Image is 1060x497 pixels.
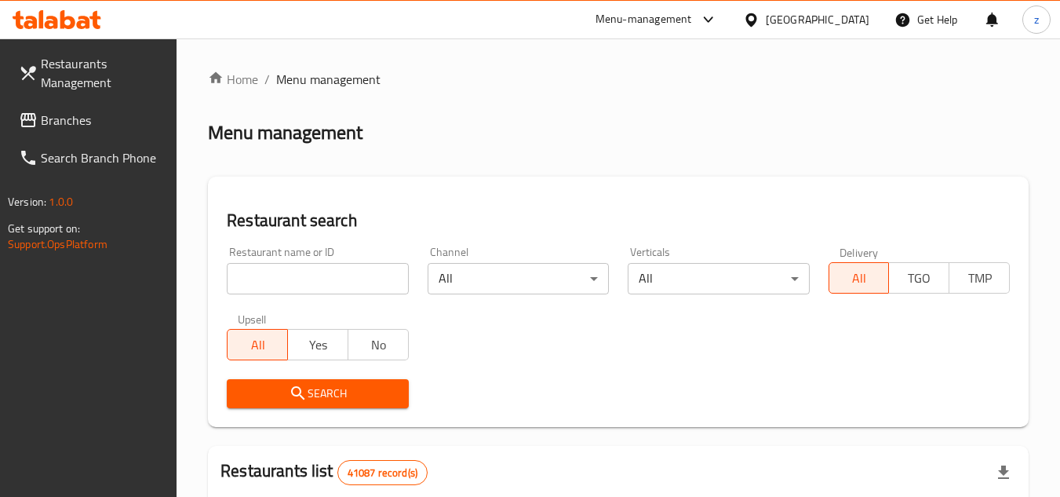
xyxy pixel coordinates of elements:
[208,70,1029,89] nav: breadcrumb
[628,263,809,294] div: All
[337,460,428,485] div: Total records count
[276,70,381,89] span: Menu management
[6,101,177,139] a: Branches
[596,10,692,29] div: Menu-management
[41,111,165,130] span: Branches
[41,54,165,92] span: Restaurants Management
[8,234,107,254] a: Support.OpsPlatform
[888,262,949,294] button: TGO
[239,384,395,404] span: Search
[956,267,1004,290] span: TMP
[766,11,869,28] div: [GEOGRAPHIC_DATA]
[227,263,408,294] input: Search for restaurant name or ID..
[6,139,177,177] a: Search Branch Phone
[264,70,270,89] li: /
[41,148,165,167] span: Search Branch Phone
[227,329,288,360] button: All
[829,262,890,294] button: All
[234,334,282,356] span: All
[287,329,348,360] button: Yes
[8,192,46,212] span: Version:
[294,334,342,356] span: Yes
[208,70,258,89] a: Home
[1034,11,1039,28] span: z
[227,209,1010,232] h2: Restaurant search
[949,262,1010,294] button: TMP
[355,334,403,356] span: No
[348,329,409,360] button: No
[220,459,428,485] h2: Restaurants list
[895,267,943,290] span: TGO
[49,192,73,212] span: 1.0.0
[836,267,883,290] span: All
[227,379,408,408] button: Search
[6,45,177,101] a: Restaurants Management
[8,218,80,239] span: Get support on:
[428,263,609,294] div: All
[338,466,427,481] span: 41087 record(s)
[840,247,879,258] label: Delivery
[208,120,362,145] h2: Menu management
[985,454,1022,492] div: Export file
[238,313,267,324] label: Upsell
